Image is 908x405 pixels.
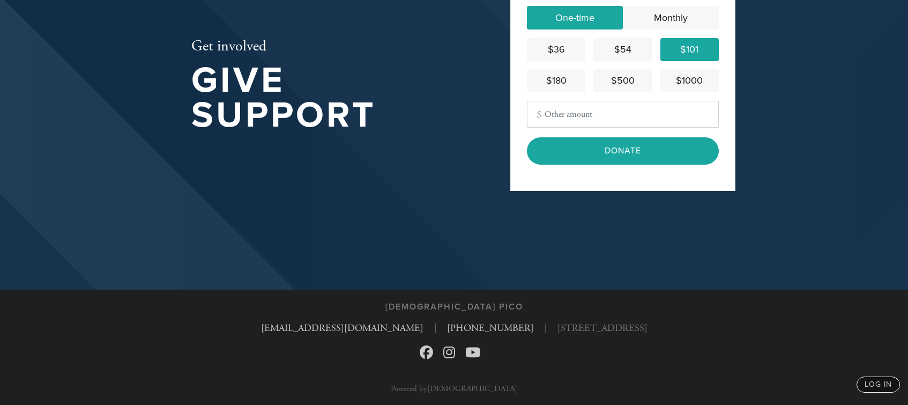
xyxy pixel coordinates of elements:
[557,321,647,335] span: [STREET_ADDRESS]
[527,137,719,164] input: Donate
[593,38,652,61] a: $54
[527,38,585,61] a: $36
[593,69,652,92] a: $500
[427,384,517,394] a: [DEMOGRAPHIC_DATA]
[665,73,715,88] div: $1000
[660,69,719,92] a: $1000
[598,73,647,88] div: $500
[545,321,547,335] span: |
[261,322,423,334] a: [EMAIL_ADDRESS][DOMAIN_NAME]
[660,38,719,61] a: $101
[385,302,523,312] h3: [DEMOGRAPHIC_DATA] Pico
[531,73,581,88] div: $180
[527,69,585,92] a: $180
[598,42,647,57] div: $54
[623,6,719,30] a: Monthly
[447,322,534,334] a: [PHONE_NUMBER]
[527,101,719,128] input: Other amount
[531,42,581,57] div: $36
[434,321,436,335] span: |
[665,42,715,57] div: $101
[191,38,475,56] h2: Get involved
[191,63,475,132] h1: Give Support
[527,6,623,30] a: One-time
[857,377,900,393] a: log in
[391,385,517,393] p: Powered by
